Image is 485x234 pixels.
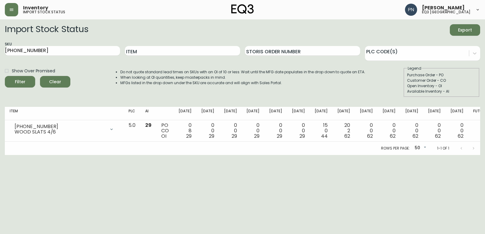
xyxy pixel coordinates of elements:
div: WOOD SLATS 4/6 [15,129,105,135]
span: Export [455,26,475,34]
th: [DATE] [196,107,219,120]
th: [DATE] [287,107,310,120]
span: Inventory [23,5,48,10]
li: When looking at OI quantities, keep masterpacks in mind. [120,75,365,80]
th: [DATE] [400,107,423,120]
th: [DATE] [264,107,287,120]
div: 0 0 [246,123,259,139]
div: 0 0 [360,123,373,139]
span: Clear [45,78,65,86]
div: 0 0 [383,123,396,139]
div: Available Inventory - AI [407,89,476,94]
th: [DATE] [310,107,333,120]
div: 0 8 [179,123,192,139]
div: PO CO [161,123,169,139]
div: 0 0 [428,123,441,139]
h5: eq3 [GEOGRAPHIC_DATA] [422,10,470,14]
span: 29 [145,122,152,129]
div: 20 2 [337,123,350,139]
th: [DATE] [355,107,378,120]
div: 0 0 [224,123,237,139]
th: AI [140,107,156,120]
div: Purchase Order - PO [407,72,476,78]
span: 29 [254,133,259,140]
img: logo [231,4,254,14]
div: 50 [412,143,427,153]
span: 29 [209,133,214,140]
span: [PERSON_NAME] [422,5,465,10]
li: Do not quote standard lead times on SKUs with an OI of 10 or less. Wait until the MFG date popula... [120,69,365,75]
div: 0 0 [405,123,418,139]
li: MFGs listed in the drop down under the SKU are accurate and will align with Sales Portal. [120,80,365,86]
span: 29 [186,133,192,140]
p: 1-1 of 1 [437,146,449,151]
th: [DATE] [423,107,446,120]
legend: Legend [407,66,422,71]
button: Filter [5,76,35,87]
span: Show Over Promised [12,68,55,74]
th: [DATE] [333,107,355,120]
td: 5.0 [124,120,140,142]
p: Rows per page: [381,146,410,151]
th: [DATE] [378,107,400,120]
h5: import stock status [23,10,65,14]
img: 496f1288aca128e282dab2021d4f4334 [405,4,417,16]
th: PLC [124,107,140,120]
div: 0 0 [269,123,282,139]
span: 62 [413,133,418,140]
th: [DATE] [242,107,264,120]
span: 62 [344,133,350,140]
button: Clear [40,76,70,87]
div: 0 0 [292,123,305,139]
span: 62 [367,133,373,140]
span: 29 [299,133,305,140]
div: Filter [15,78,25,86]
th: [DATE] [174,107,196,120]
span: 29 [277,133,282,140]
div: 0 0 [201,123,214,139]
span: 62 [390,133,396,140]
button: Export [450,24,480,36]
div: 0 0 [450,123,463,139]
th: [DATE] [446,107,468,120]
div: Open Inventory - OI [407,83,476,89]
div: Customer Order - CO [407,78,476,83]
th: Item [5,107,124,120]
span: 44 [321,133,328,140]
div: 15 0 [315,123,328,139]
div: [PHONE_NUMBER]WOOD SLATS 4/6 [10,123,119,136]
th: [DATE] [219,107,242,120]
div: [PHONE_NUMBER] [15,124,105,129]
span: 62 [458,133,463,140]
span: OI [161,133,166,140]
span: 62 [435,133,441,140]
h2: Import Stock Status [5,24,88,36]
span: 29 [232,133,237,140]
